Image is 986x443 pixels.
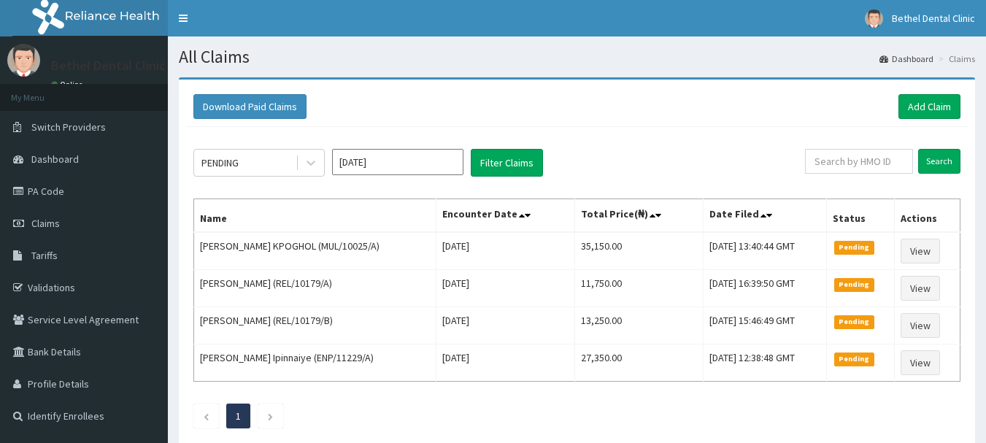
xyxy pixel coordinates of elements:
[267,409,274,423] a: Next page
[471,149,543,177] button: Filter Claims
[201,155,239,170] div: PENDING
[179,47,975,66] h1: All Claims
[892,12,975,25] span: Bethel Dental Clinic
[575,232,704,270] td: 35,150.00
[834,278,874,291] span: Pending
[895,199,960,233] th: Actions
[31,153,79,166] span: Dashboard
[332,149,463,175] input: Select Month and Year
[31,217,60,230] span: Claims
[879,53,933,65] a: Dashboard
[575,344,704,382] td: 27,350.00
[834,241,874,254] span: Pending
[436,307,575,344] td: [DATE]
[31,120,106,134] span: Switch Providers
[935,53,975,65] li: Claims
[575,199,704,233] th: Total Price(₦)
[51,80,86,90] a: Online
[827,199,895,233] th: Status
[703,344,826,382] td: [DATE] 12:38:48 GMT
[834,353,874,366] span: Pending
[575,270,704,307] td: 11,750.00
[834,315,874,328] span: Pending
[436,199,575,233] th: Encounter Date
[194,232,436,270] td: [PERSON_NAME] KPOGHOL (MUL/10025/A)
[31,249,58,262] span: Tariffs
[703,270,826,307] td: [DATE] 16:39:50 GMT
[901,276,940,301] a: View
[194,199,436,233] th: Name
[703,232,826,270] td: [DATE] 13:40:44 GMT
[236,409,241,423] a: Page 1 is your current page
[7,44,40,77] img: User Image
[194,270,436,307] td: [PERSON_NAME] (REL/10179/A)
[194,344,436,382] td: [PERSON_NAME] Ipinnaiye (ENP/11229/A)
[436,270,575,307] td: [DATE]
[805,149,913,174] input: Search by HMO ID
[436,344,575,382] td: [DATE]
[436,232,575,270] td: [DATE]
[575,307,704,344] td: 13,250.00
[918,149,960,174] input: Search
[898,94,960,119] a: Add Claim
[51,59,166,72] p: Bethel Dental Clinic
[901,313,940,338] a: View
[901,350,940,375] a: View
[901,239,940,263] a: View
[193,94,307,119] button: Download Paid Claims
[703,307,826,344] td: [DATE] 15:46:49 GMT
[703,199,826,233] th: Date Filed
[865,9,883,28] img: User Image
[203,409,209,423] a: Previous page
[194,307,436,344] td: [PERSON_NAME] (REL/10179/B)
